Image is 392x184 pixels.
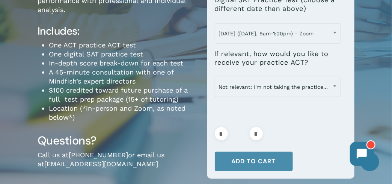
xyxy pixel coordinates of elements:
[215,152,293,171] button: Add to cart
[69,151,128,159] a: [PHONE_NUMBER]
[230,127,247,140] input: Product quantity
[342,134,381,173] iframe: Chatbot
[215,26,341,41] span: August 16 (Saturday, 9am-1:00pm) - Zoom
[44,160,158,168] a: [EMAIL_ADDRESS][DOMAIN_NAME]
[49,41,196,50] li: One ACT practice ACT test
[38,24,196,38] h4: Includes:
[38,151,196,179] p: Call us at or email us at
[215,79,341,95] span: Not relevant: I'm not taking the practice ACT or am taking it in-person
[49,68,196,86] li: A 45-minute consultation with one of Mindfish’s expert directors
[49,104,196,122] li: Location (*in-person and Zoom, as noted below*)
[49,50,196,59] li: One digital SAT practice test
[38,133,196,148] h3: Questions?
[215,23,341,44] span: August 16 (Saturday, 9am-1:00pm) - Zoom
[215,77,341,97] span: Not relevant: I'm not taking the practice ACT or am taking it in-person
[49,59,196,68] li: In-depth score break-down for each test
[215,50,341,67] label: If relevant, how would you like to receive your practice ACT?
[49,86,196,104] li: $100 credited toward future purchase of a full test prep package (15+ of tutoring)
